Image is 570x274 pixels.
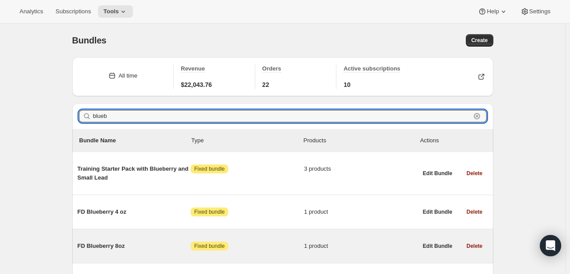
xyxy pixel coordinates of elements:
[55,8,91,15] span: Subscriptions
[103,8,119,15] span: Tools
[194,165,225,172] span: Fixed bundle
[418,206,458,218] button: Edit Bundle
[78,242,191,251] span: FD Blueberry 8oz
[515,5,556,18] button: Settings
[344,65,400,72] span: Active subscriptions
[304,207,418,216] span: 1 product
[262,65,281,72] span: Orders
[20,8,43,15] span: Analytics
[466,208,482,215] span: Delete
[304,242,418,251] span: 1 product
[423,170,453,177] span: Edit Bundle
[466,34,493,47] button: Create
[78,207,191,216] span: FD Blueberry 4 oz
[472,5,513,18] button: Help
[423,243,453,250] span: Edit Bundle
[418,167,458,180] button: Edit Bundle
[98,5,133,18] button: Tools
[181,80,212,89] span: $22,043.76
[487,8,499,15] span: Help
[118,71,137,80] div: All time
[79,136,191,145] p: Bundle Name
[420,136,486,145] div: Actions
[461,167,488,180] button: Delete
[466,243,482,250] span: Delete
[194,243,225,250] span: Fixed bundle
[191,136,304,145] div: Type
[93,110,471,122] input: Filter bundles
[194,208,225,215] span: Fixed bundle
[466,170,482,177] span: Delete
[72,35,107,45] span: Bundles
[471,37,488,44] span: Create
[262,80,269,89] span: 22
[14,5,48,18] button: Analytics
[423,208,453,215] span: Edit Bundle
[181,65,205,72] span: Revenue
[472,112,481,121] button: Clear
[78,164,191,182] span: Training Starter Pack with Blueberry and Small Lead
[304,164,418,173] span: 3 products
[50,5,96,18] button: Subscriptions
[418,240,458,252] button: Edit Bundle
[461,240,488,252] button: Delete
[461,206,488,218] button: Delete
[529,8,550,15] span: Settings
[344,80,351,89] span: 10
[304,136,416,145] div: Products
[540,235,561,256] div: Open Intercom Messenger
